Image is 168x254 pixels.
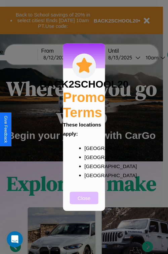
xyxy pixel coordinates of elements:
[39,78,128,90] h3: BACK2SCHOOL20
[84,161,97,170] p: [GEOGRAPHIC_DATA]
[84,170,97,180] p: [GEOGRAPHIC_DATA]
[84,152,97,161] p: [GEOGRAPHIC_DATA]
[63,121,101,136] b: These locations apply:
[70,192,98,204] button: Close
[84,143,97,152] p: [GEOGRAPHIC_DATA]
[7,231,23,247] iframe: Intercom live chat
[63,90,106,120] h2: Promo Terms
[3,116,8,143] div: Give Feedback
